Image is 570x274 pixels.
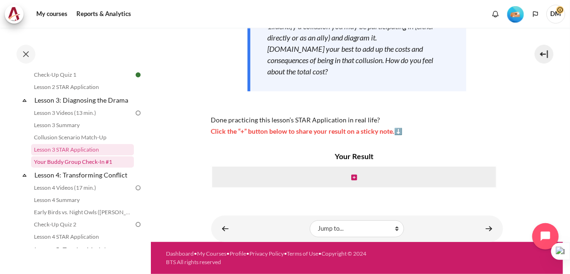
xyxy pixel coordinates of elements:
[529,7,543,21] button: Languages
[249,250,284,257] a: Privacy Policy
[31,81,134,93] a: Lesson 2 STAR Application
[507,6,524,23] img: Level #2
[479,219,498,238] a: Your Buddy Group Check-In #1 ►
[488,7,503,21] div: Show notification window with no new notifications
[134,71,142,79] img: Done
[546,5,565,24] a: User menu
[267,44,433,76] em: [DOMAIN_NAME] your best to add up the costs and consequences of being in that collusion. How do y...
[31,107,134,119] a: Lesson 3 Videos (13 min.)
[211,151,497,162] h4: Your Result
[507,5,524,23] div: Level #2
[31,194,134,206] a: Lesson 4 Summary
[20,170,29,180] span: Collapse
[166,250,370,266] div: • • • • •
[31,231,134,242] a: Lesson 4 STAR Application
[33,243,134,266] a: Lesson 5: Turning My Job Outward
[31,144,134,155] a: Lesson 3 STAR Application
[351,174,357,181] i: Create new note in this column
[31,156,134,168] a: Your Buddy Group Check-In #1
[31,69,134,81] a: Check-Up Quiz 1
[33,94,134,106] a: Lesson 3: Diagnosing the Drama
[31,120,134,131] a: Lesson 3 Summary
[5,5,28,24] a: Architeck Architeck
[546,5,565,24] span: DM
[134,220,142,229] img: To do
[73,5,134,24] a: Reports & Analytics
[134,184,142,192] img: To do
[8,7,21,21] img: Architeck
[33,169,134,181] a: Lesson 4: Transforming Conflict
[31,207,134,218] a: Early Birds vs. Night Owls ([PERSON_NAME]'s Story)
[211,116,380,124] span: Done practicing this lesson’s STAR Application in real life?
[31,132,134,143] a: Collusion Scenario Match-Up
[287,250,318,257] a: Terms of Use
[504,5,528,23] a: Level #2
[31,182,134,193] a: Lesson 4 Videos (17 min.)
[134,109,142,117] img: To do
[31,219,134,230] a: Check-Up Quiz 2
[20,96,29,105] span: Collapse
[197,250,226,257] a: My Courses
[211,127,403,135] span: Click the “+” button below to share your result on a sticky note.⬇️
[216,219,235,238] a: ◄ Collusion Scenario Match-Up
[33,5,71,24] a: My courses
[230,250,246,257] a: Profile
[166,250,194,257] a: Dashboard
